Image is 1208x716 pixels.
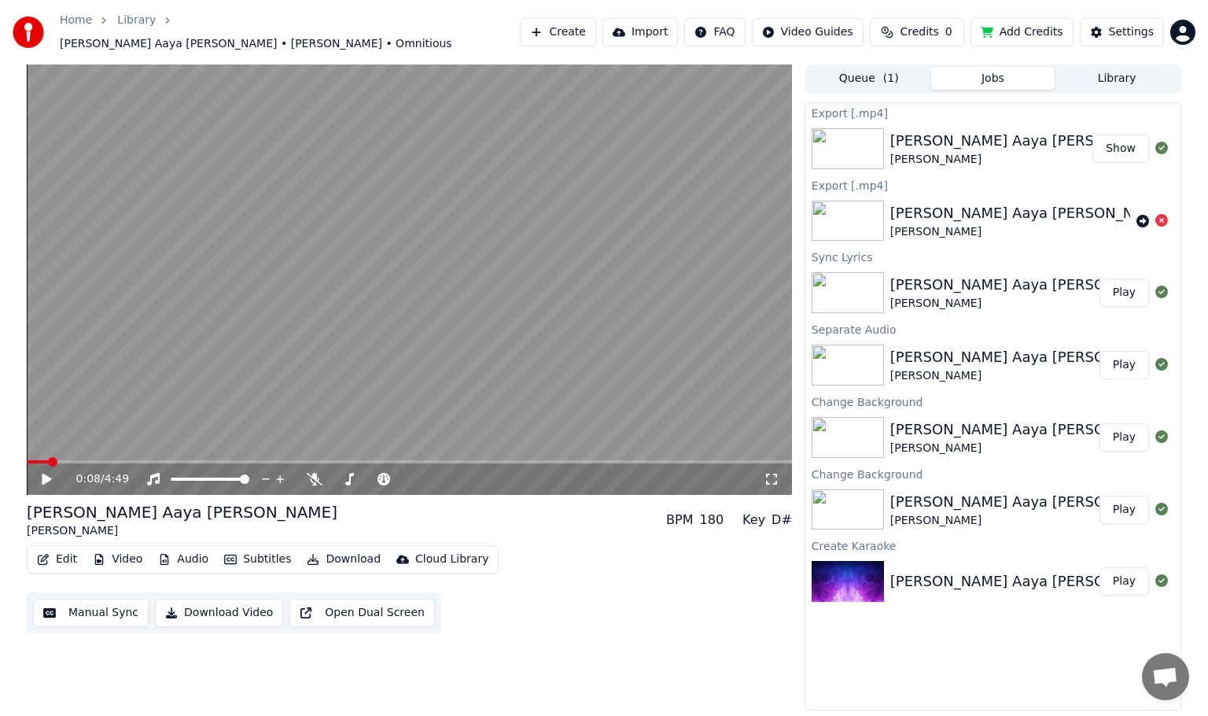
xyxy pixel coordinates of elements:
button: Play [1099,351,1149,379]
div: [PERSON_NAME] Aaya [PERSON_NAME] [890,419,1170,441]
button: Video Guides [752,18,864,46]
div: [PERSON_NAME] [890,441,1170,456]
a: Library [117,13,156,28]
div: 180 [700,511,724,530]
div: [PERSON_NAME] Aaya [PERSON_NAME] [27,501,337,523]
nav: breadcrumb [60,13,520,52]
span: [PERSON_NAME] Aaya [PERSON_NAME] • [PERSON_NAME] • Omnitious [60,36,452,52]
span: 0 [945,24,952,40]
div: [PERSON_NAME] Aaya [PERSON_NAME] [890,346,1170,368]
button: Jobs [931,67,1055,90]
div: Change Background [805,392,1180,411]
button: Video [87,548,149,570]
button: Play [1099,423,1149,452]
button: Show [1092,135,1149,163]
button: Edit [31,548,83,570]
button: Create [520,18,596,46]
button: Download [300,548,387,570]
div: Export [.mp4] [805,175,1180,194]
div: [PERSON_NAME] [890,224,1170,240]
div: [PERSON_NAME] [890,513,1170,529]
div: [PERSON_NAME] Aaya [PERSON_NAME] [890,491,1170,513]
button: Credits0 [870,18,964,46]
button: Library [1055,67,1179,90]
div: Cloud Library [415,552,488,567]
img: youka [13,17,44,48]
div: Create Karaoke [805,536,1180,555]
button: Open Dual Screen [289,599,435,627]
button: Download Video [155,599,283,627]
span: 4:49 [105,471,129,487]
div: Key [742,511,765,530]
button: Settings [1080,18,1164,46]
div: [PERSON_NAME] [890,296,1170,312]
span: ( 1 ) [883,71,899,87]
div: [PERSON_NAME] Aaya [PERSON_NAME] [890,130,1170,152]
div: Separate Audio [805,319,1180,338]
div: Sync Lyrics [805,247,1180,266]
button: Import [602,18,678,46]
button: Audio [152,548,215,570]
span: Credits [900,24,938,40]
button: Play [1099,279,1149,307]
div: Change Background [805,464,1180,483]
button: Manual Sync [33,599,149,627]
button: FAQ [684,18,745,46]
div: [PERSON_NAME] [890,368,1170,384]
div: [PERSON_NAME] Aaya [PERSON_NAME] [890,274,1170,296]
a: Home [60,13,92,28]
span: 0:08 [76,471,101,487]
div: Settings [1109,24,1154,40]
div: [PERSON_NAME] [27,523,337,539]
div: / [76,471,114,487]
div: BPM [666,511,693,530]
button: Queue [807,67,931,90]
button: Add Credits [970,18,1074,46]
a: Open chat [1142,653,1189,700]
div: Export [.mp4] [805,103,1180,122]
button: Play [1099,567,1149,596]
div: [PERSON_NAME] [890,152,1170,168]
button: Play [1099,496,1149,524]
div: D# [772,511,792,530]
div: [PERSON_NAME] Aaya [PERSON_NAME] [890,202,1170,224]
button: Subtitles [218,548,297,570]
